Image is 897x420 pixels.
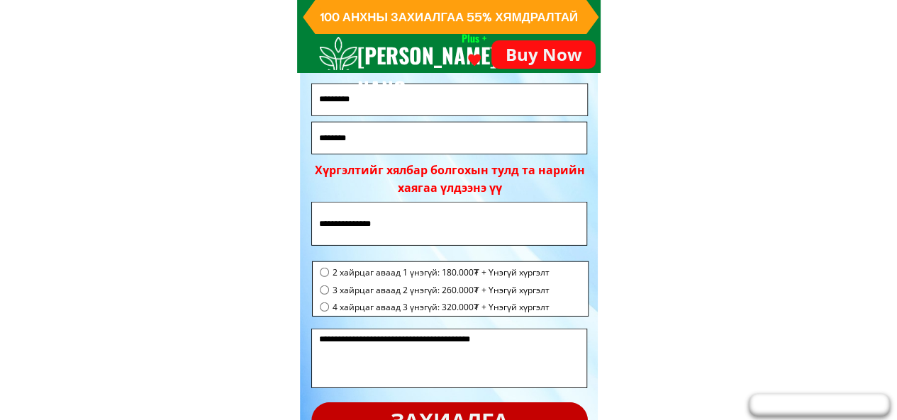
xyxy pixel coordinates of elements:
span: 2 хайрцаг аваад 1 үнэгүй: 180.000₮ + Үнэгүй хүргэлт [333,266,550,279]
h3: [PERSON_NAME] NANO [357,38,515,106]
p: Buy Now [491,40,596,69]
span: 4 хайрцаг аваад 3 үнэгүй: 320.000₮ + Үнэгүй хүргэлт [333,300,550,314]
span: 3 хайрцаг аваад 2 үнэгүй: 260.000₮ + Үнэгүй хүргэлт [333,283,550,297]
div: Хүргэлтийг хялбар болгохын тулд та нарийн хаягаа үлдээнэ үү [315,161,585,198]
